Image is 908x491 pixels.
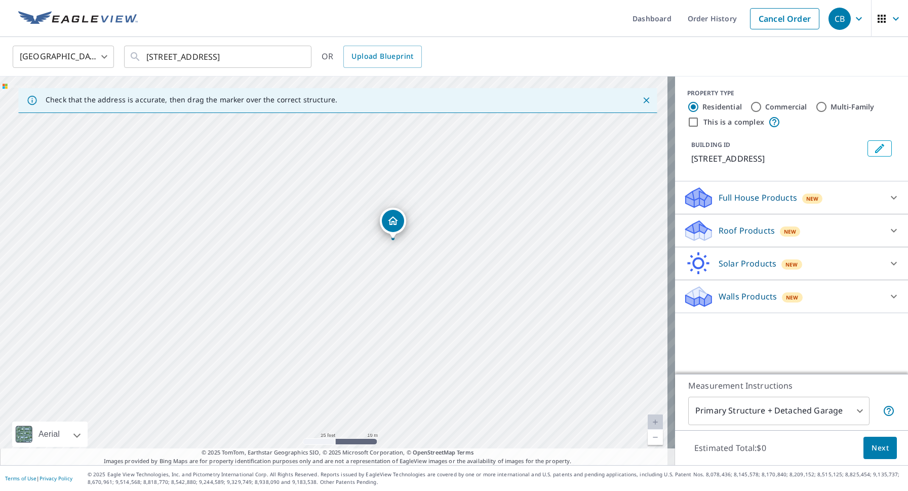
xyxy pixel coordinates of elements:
[691,140,730,149] p: BUILDING ID
[688,397,870,425] div: Primary Structure + Detached Garage
[5,475,72,481] p: |
[683,218,900,243] div: Roof ProductsNew
[12,422,88,447] div: Aerial
[648,414,663,430] a: Current Level 20, Zoom In Disabled
[702,102,742,112] label: Residential
[719,257,776,270] p: Solar Products
[457,448,473,456] a: Terms
[867,140,892,157] button: Edit building 1
[703,117,764,127] label: This is a complex
[13,43,114,71] div: [GEOGRAPHIC_DATA]
[863,437,897,460] button: Next
[806,195,819,203] span: New
[46,95,337,104] p: Check that the address is accurate, then drag the marker over the correct structure.
[146,43,291,71] input: Search by address or latitude-longitude
[765,102,807,112] label: Commercial
[88,471,903,486] p: © 2025 Eagle View Technologies, Inc. and Pictometry International Corp. All Rights Reserved. Repo...
[683,284,900,309] div: Walls ProductsNew
[750,8,819,29] a: Cancel Order
[831,102,875,112] label: Multi-Family
[883,405,895,417] span: Your report will include the primary structure and a detached garage if one exists.
[18,11,138,26] img: EV Logo
[351,50,413,63] span: Upload Blueprint
[785,260,798,269] span: New
[413,448,455,456] a: OpenStreetMap
[40,475,72,482] a: Privacy Policy
[691,153,863,165] p: [STREET_ADDRESS]
[380,208,406,239] div: Dropped pin, building 1, Residential property, 3837 Fox Run Denver, NC 28037
[683,185,900,210] div: Full House ProductsNew
[828,8,851,30] div: CB
[322,46,422,68] div: OR
[719,192,797,204] p: Full House Products
[343,46,421,68] a: Upload Blueprint
[719,290,777,303] p: Walls Products
[640,94,653,107] button: Close
[683,251,900,276] div: Solar ProductsNew
[786,293,799,301] span: New
[719,224,775,237] p: Roof Products
[202,448,473,457] span: © 2025 TomTom, Earthstar Geographics SIO, © 2025 Microsoft Corporation, ©
[5,475,36,482] a: Terms of Use
[872,442,889,455] span: Next
[648,430,663,445] a: Current Level 20, Zoom Out
[35,422,63,447] div: Aerial
[784,228,797,236] span: New
[686,437,774,459] p: Estimated Total: $0
[687,89,896,98] div: PROPERTY TYPE
[688,380,895,392] p: Measurement Instructions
